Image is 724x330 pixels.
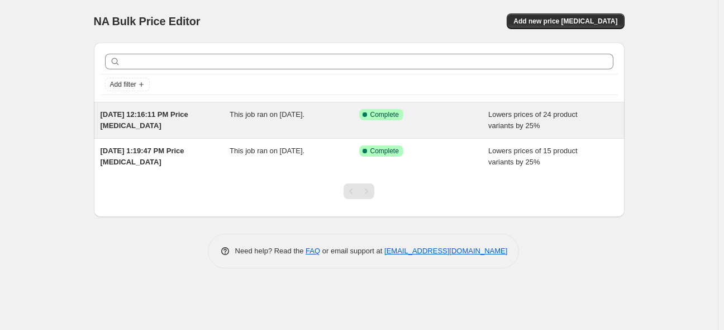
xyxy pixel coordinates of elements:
[370,147,399,155] span: Complete
[320,247,384,255] span: or email support at
[230,110,304,119] span: This job ran on [DATE].
[110,80,136,89] span: Add filter
[513,17,617,26] span: Add new price [MEDICAL_DATA]
[235,247,306,255] span: Need help? Read the
[101,147,184,166] span: [DATE] 1:19:47 PM Price [MEDICAL_DATA]
[507,13,624,29] button: Add new price [MEDICAL_DATA]
[384,247,507,255] a: [EMAIL_ADDRESS][DOMAIN_NAME]
[488,147,578,166] span: Lowers prices of 15 product variants by 25%
[488,110,578,130] span: Lowers prices of 24 product variants by 25%
[105,78,150,91] button: Add filter
[370,110,399,119] span: Complete
[230,147,304,155] span: This job ran on [DATE].
[306,247,320,255] a: FAQ
[101,110,188,130] span: [DATE] 12:16:11 PM Price [MEDICAL_DATA]
[344,183,374,199] nav: Pagination
[94,15,201,27] span: NA Bulk Price Editor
